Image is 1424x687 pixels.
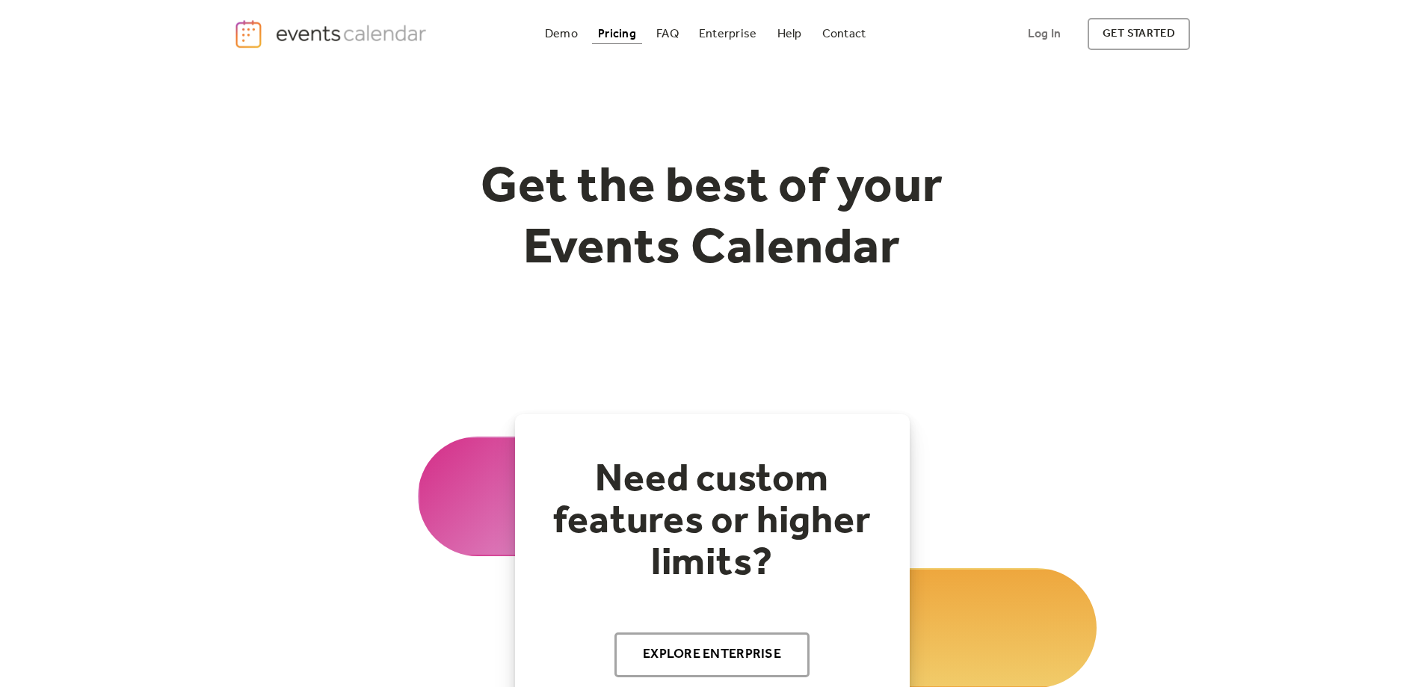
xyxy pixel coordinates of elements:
[592,24,642,44] a: Pricing
[545,30,578,38] div: Demo
[539,24,584,44] a: Demo
[425,158,999,280] h1: Get the best of your Events Calendar
[699,30,756,38] div: Enterprise
[693,24,762,44] a: Enterprise
[545,459,880,585] h2: Need custom features or higher limits?
[598,30,636,38] div: Pricing
[650,24,685,44] a: FAQ
[771,24,808,44] a: Help
[777,30,802,38] div: Help
[816,24,872,44] a: Contact
[614,632,810,677] a: Explore Enterprise
[1088,18,1190,50] a: get started
[656,30,679,38] div: FAQ
[1013,18,1076,50] a: Log In
[822,30,866,38] div: Contact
